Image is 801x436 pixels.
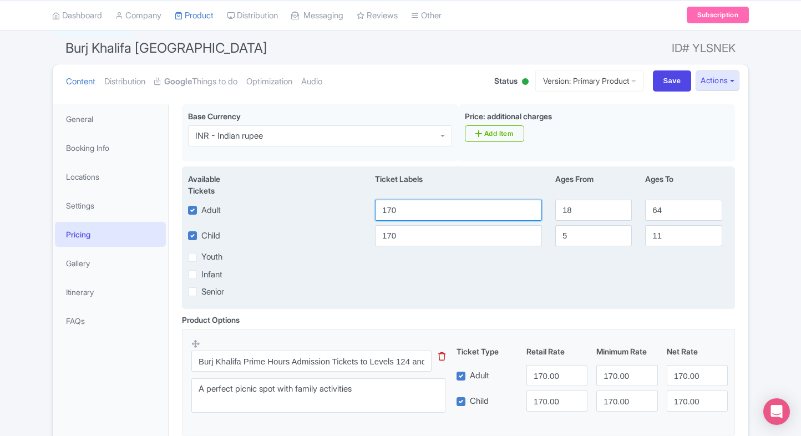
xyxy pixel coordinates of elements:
label: Infant [201,268,222,281]
div: Minimum Rate [592,346,662,357]
label: Child [470,395,489,408]
a: Locations [55,164,166,189]
div: Open Intercom Messenger [763,398,790,425]
div: Ages To [638,173,728,196]
div: Active [520,74,531,91]
a: Gallery [55,251,166,276]
a: Add Item [465,125,524,142]
label: Price: additional charges [465,110,552,122]
strong: Google [164,75,192,88]
span: Burj Khalifa [GEOGRAPHIC_DATA] [65,40,267,56]
div: Ticket Labels [368,173,549,196]
input: Save [653,70,692,92]
label: Adult [201,204,221,217]
a: GoogleThings to do [154,64,237,99]
a: Audio [301,64,322,99]
input: Child [375,225,542,246]
div: Retail Rate [522,346,592,357]
input: 0.0 [667,365,728,386]
a: Settings [55,193,166,218]
a: Version: Primary Product [535,70,644,92]
a: Optimization [246,64,292,99]
input: 0.0 [596,365,657,386]
input: 0.0 [596,391,657,412]
a: Pricing [55,222,166,247]
button: Actions [696,70,739,91]
label: Youth [201,251,222,263]
input: Adult [375,200,542,221]
a: General [55,107,166,131]
input: Option Name [191,351,432,372]
div: Product Options [182,314,240,326]
input: 0.0 [667,391,728,412]
span: ID# YLSNEK [672,37,736,59]
span: Base Currency [188,111,241,121]
a: Subscription [687,7,749,23]
input: 0.0 [526,365,587,386]
a: Booking Info [55,135,166,160]
div: Ages From [549,173,638,196]
div: Ticket Type [452,346,522,357]
input: 0.0 [526,391,587,412]
div: Net Rate [662,346,732,357]
div: Available Tickets [188,173,248,196]
label: Senior [201,286,224,298]
label: Adult [470,369,489,382]
textarea: A perfect picnic spot with family activities [191,378,445,413]
a: FAQs [55,308,166,333]
div: INR - Indian rupee [195,131,263,141]
label: Child [201,230,220,242]
a: Distribution [104,64,145,99]
a: Itinerary [55,280,166,305]
span: Status [494,75,518,87]
a: Content [66,64,95,99]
